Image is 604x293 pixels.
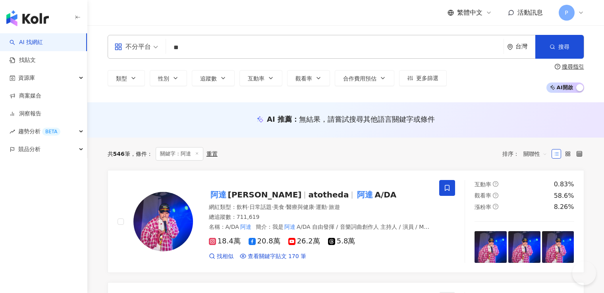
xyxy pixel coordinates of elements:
[286,204,314,210] span: 醫療與健康
[562,63,584,70] div: 搜尋指引
[116,75,127,82] span: 類型
[10,110,41,118] a: 洞察報告
[475,192,491,199] span: 觀看率
[6,10,49,26] img: logo
[18,123,60,140] span: 趨勢分析
[108,170,584,273] a: KOL Avatar阿達[PERSON_NAME]atotheda阿達A/DA網紅類型：飲料·日常話題·美食·醫療與健康·運動·旅遊總追蹤數：711,619名稱：A/DA阿達簡介：我是阿達A/D...
[399,70,447,86] button: 更多篩選
[209,213,430,221] div: 總追蹤數 ： 711,619
[209,188,228,201] mark: 阿達
[10,129,15,134] span: rise
[209,253,233,260] a: 找相似
[267,114,435,124] div: AI 推薦 ：
[114,40,151,53] div: 不分平台
[308,190,349,199] span: atotheda
[249,237,280,245] span: 20.8萬
[249,204,272,210] span: 日常話題
[217,253,233,260] span: 找相似
[209,222,430,237] span: 簡介 ：
[114,43,122,51] span: appstore
[209,224,430,238] span: A/DA 自由發揮 / 音樂詞曲創作人 主持人 / 演員 / MV導演 工作邀約: [EMAIL_ADDRESS][DOMAIN_NAME]
[108,151,130,157] div: 共 筆
[209,203,430,211] div: 網紅類型 ：
[240,253,307,260] a: 查看關鍵字貼文 170 筆
[272,224,284,230] span: 我是
[248,75,264,82] span: 互動率
[327,204,328,210] span: ·
[507,44,513,50] span: environment
[515,43,535,50] div: 台灣
[535,35,584,59] button: 搜尋
[228,190,302,199] span: [PERSON_NAME]
[248,253,307,260] span: 查看關鍵字貼文 170 筆
[237,204,248,210] span: 飲料
[517,9,543,16] span: 活動訊息
[314,204,316,210] span: ·
[287,70,330,86] button: 觀看率
[272,204,273,210] span: ·
[239,222,253,231] mark: 阿達
[316,204,327,210] span: 運動
[554,180,574,189] div: 0.83%
[493,181,498,187] span: question-circle
[416,75,438,81] span: 更多篩選
[10,56,36,64] a: 找貼文
[133,192,193,251] img: KOL Avatar
[284,204,286,210] span: ·
[475,204,491,210] span: 漲粉率
[18,140,41,158] span: 競品分析
[457,8,482,17] span: 繁體中文
[355,188,374,201] mark: 阿達
[156,147,203,161] span: 關鍵字：阿達
[158,75,169,82] span: 性別
[554,192,574,200] div: 58.6%
[523,147,547,160] span: 關聯性
[248,204,249,210] span: ·
[239,70,282,86] button: 互動率
[130,151,152,157] span: 條件 ：
[328,237,355,245] span: 5.8萬
[493,204,498,209] span: question-circle
[329,204,340,210] span: 旅遊
[209,237,241,245] span: 18.4萬
[558,44,569,50] span: 搜尋
[18,69,35,87] span: 資源庫
[108,70,145,86] button: 類型
[554,203,574,211] div: 8.26%
[555,64,560,69] span: question-circle
[192,70,235,86] button: 追蹤數
[343,75,376,82] span: 合作費用預估
[508,231,540,263] img: post-image
[209,224,253,230] span: 名稱 ：
[288,237,320,245] span: 26.2萬
[572,261,596,285] iframe: Help Scout Beacon - Open
[565,8,568,17] span: P
[374,190,396,199] span: A/DA
[502,147,552,160] div: 排序：
[10,92,41,100] a: 商案媒合
[295,75,312,82] span: 觀看率
[475,231,507,263] img: post-image
[493,193,498,198] span: question-circle
[113,151,125,157] span: 546
[475,181,491,188] span: 互動率
[273,204,284,210] span: 美食
[150,70,187,86] button: 性別
[206,151,218,157] div: 重置
[226,224,239,230] span: A/DA
[335,70,394,86] button: 合作費用預估
[10,38,43,46] a: searchAI 找網紅
[299,115,435,123] span: 無結果，請嘗試搜尋其他語言關鍵字或條件
[42,128,60,136] div: BETA
[284,222,297,231] mark: 阿達
[200,75,217,82] span: 追蹤數
[542,231,574,263] img: post-image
